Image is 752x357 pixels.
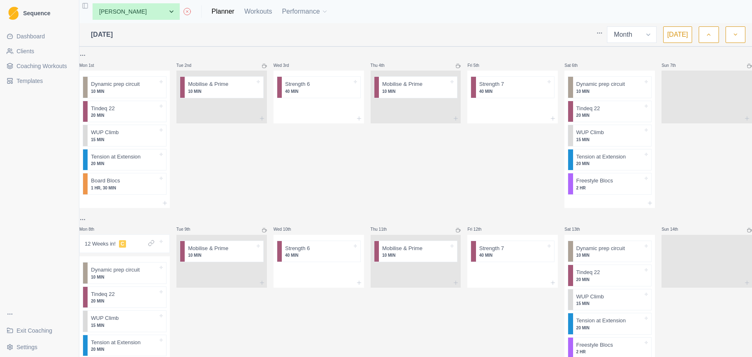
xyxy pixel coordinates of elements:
a: LogoSequence [3,3,76,23]
a: Templates [3,74,76,87]
a: Planner [212,7,234,17]
p: 10 MIN [382,88,449,95]
p: Strength 7 [479,80,504,88]
p: 15 MIN [576,300,643,307]
p: 15 MIN [91,322,158,329]
p: 20 MIN [576,112,643,118]
p: 10 MIN [91,274,158,280]
div: Mobilise & Prime10 MIN [374,241,458,262]
p: Freestyle Blocs [576,341,613,349]
div: Mobilise & Prime10 MIN [374,76,458,98]
div: Strength 740 MIN [471,241,554,262]
button: Performance [282,3,328,20]
p: Dynamic prep circuit [576,244,625,253]
p: Dynamic prep circuit [91,266,140,274]
p: Sat 13th [564,226,589,232]
p: 20 MIN [576,161,643,167]
p: Tindeq 22 [91,290,114,298]
p: Tension at Extension [576,153,626,161]
div: Strength 640 MIN [277,76,361,98]
div: Freestyle Blocs2 HR [568,173,652,195]
p: Mon 8th [79,226,104,232]
p: Mon 1st [79,62,104,69]
p: 40 MIN [479,88,546,95]
p: 15 MIN [576,137,643,143]
span: [DATE] [91,30,113,40]
a: Workouts [244,7,272,17]
p: 10 MIN [91,88,158,95]
p: Tindeq 22 [576,104,600,113]
a: Clients [3,45,76,58]
p: WUP Climb [576,293,604,301]
span: Exit Coaching [17,326,52,335]
p: 40 MIN [285,252,352,258]
p: Sun 14th [662,226,686,232]
span: Templates [17,77,43,85]
p: Strength 6 [285,80,310,88]
img: Logo [8,7,19,20]
p: Fri 12th [467,226,492,232]
p: Tension at Extension [576,317,626,325]
p: 20 MIN [91,346,158,352]
p: Dynamic prep circuit [91,80,140,88]
a: Dashboard [3,30,76,43]
p: Mobilise & Prime [188,80,228,88]
p: 10 MIN [188,252,255,258]
a: Coaching Workouts [3,59,76,73]
div: WUP Climb15 MIN [568,289,652,311]
span: C [119,240,126,248]
p: 20 MIN [91,161,158,167]
p: Mobilise & Prime [188,244,228,253]
span: Clients [17,47,34,55]
p: Strength 7 [479,244,504,253]
p: Sun 7th [662,62,686,69]
p: Tension at Extension [91,338,140,347]
div: Tindeq 2220 MIN [568,265,652,286]
p: 20 MIN [91,112,158,118]
p: 20 MIN [576,325,643,331]
p: 10 MIN [576,88,643,95]
p: Board Blocs [91,177,120,185]
p: Tindeq 22 [91,104,114,113]
p: Mobilise & Prime [382,80,423,88]
div: Dynamic prep circuit10 MIN [568,241,652,262]
p: 40 MIN [479,252,546,258]
div: Dynamic prep circuit10 MIN [568,76,652,98]
div: Dynamic prep circuit10 MIN [83,76,167,98]
p: Fri 5th [467,62,492,69]
p: 2 HR [576,185,643,191]
button: Settings [3,340,76,354]
div: Tension at Extension20 MIN [83,149,167,171]
p: 20 MIN [576,277,643,283]
p: 12 Weeks in! [85,240,116,248]
p: Thu 11th [371,226,395,232]
p: 10 MIN [576,252,643,258]
div: Tension at Extension20 MIN [83,335,167,357]
div: Dynamic prep circuit10 MIN [83,262,167,284]
p: 2 HR [576,349,643,355]
div: Strength 640 MIN [277,241,361,262]
p: Dynamic prep circuit [576,80,625,88]
p: 40 MIN [285,88,352,95]
span: Sequence [23,10,50,16]
div: Board Blocs1 HR, 30 MIN [83,173,167,195]
div: Tindeq 2220 MIN [83,101,167,123]
p: Mobilise & Prime [382,244,423,253]
p: Thu 4th [371,62,395,69]
span: Dashboard [17,32,45,40]
div: Tindeq 2220 MIN [83,286,167,308]
p: 15 MIN [91,137,158,143]
p: Wed 10th [274,226,298,232]
div: Mobilise & Prime10 MIN [180,241,264,262]
span: Coaching Workouts [17,62,67,70]
div: Tension at Extension20 MIN [568,313,652,335]
div: WUP Climb15 MIN [83,125,167,147]
div: Strength 740 MIN [471,76,554,98]
p: Tue 2nd [176,62,201,69]
button: [DATE] [663,26,692,43]
p: Freestyle Blocs [576,177,613,185]
div: Mobilise & Prime10 MIN [180,76,264,98]
p: Tue 9th [176,226,201,232]
div: Tindeq 2220 MIN [568,101,652,123]
p: 10 MIN [188,88,255,95]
